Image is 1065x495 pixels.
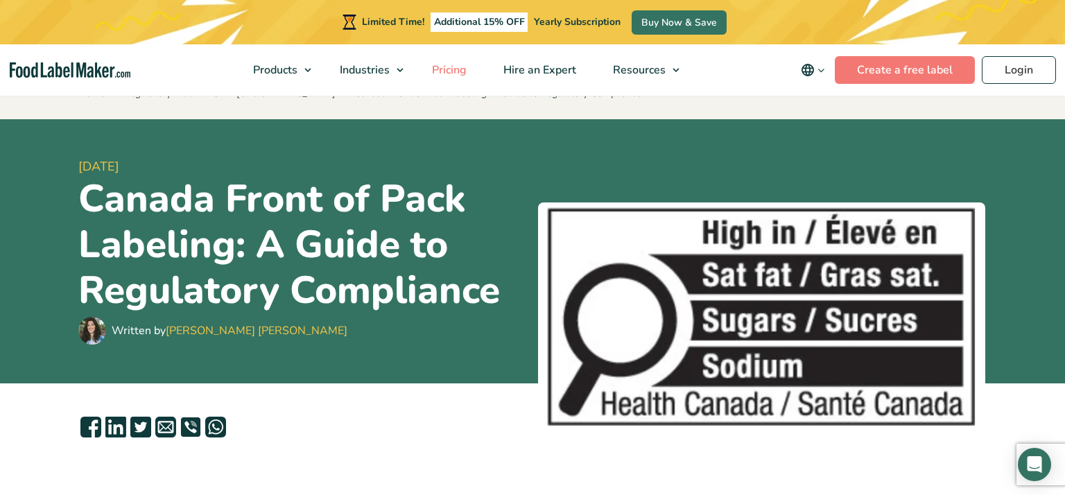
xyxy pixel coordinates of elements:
a: Buy Now & Save [632,10,727,35]
a: Create a free label [835,56,975,84]
span: Products [249,62,299,78]
a: Pricing [414,44,482,96]
span: Resources [609,62,667,78]
span: Industries [336,62,391,78]
span: [DATE] [78,157,527,176]
span: Limited Time! [362,15,424,28]
a: Products [235,44,318,96]
span: Hire an Expert [499,62,578,78]
a: Login [982,56,1056,84]
div: Written by [112,322,347,339]
a: [PERSON_NAME] [PERSON_NAME] [166,323,347,338]
h1: Canada Front of Pack Labeling: A Guide to Regulatory Compliance [78,176,527,313]
span: Yearly Subscription [534,15,621,28]
span: Pricing [428,62,468,78]
img: Maria Abi Hanna - Food Label Maker [78,317,106,345]
a: Industries [322,44,410,96]
a: Hire an Expert [485,44,591,96]
a: Resources [595,44,686,96]
span: Additional 15% OFF [431,12,528,32]
div: Open Intercom Messenger [1018,448,1051,481]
